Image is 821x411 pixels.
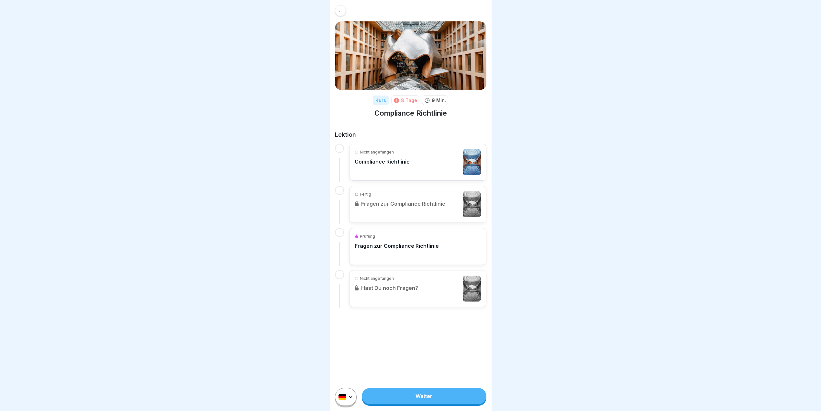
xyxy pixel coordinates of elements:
a: PrüfungFragen zur Compliance Richtlinie [355,234,481,259]
p: 9 Min. [432,97,446,104]
div: 8 Tage [401,97,417,104]
h2: Lektion [335,131,486,139]
h1: Compliance Richtlinie [374,108,447,118]
a: Weiter [362,388,486,404]
a: Nicht angefangenCompliance Richtlinie [355,149,481,175]
img: de.svg [338,394,346,400]
p: Nicht angefangen [360,149,394,155]
p: Fragen zur Compliance Richtlinie [355,243,439,249]
img: dd56dor9s87fsje5mm4rdlx7.png [463,149,481,175]
p: Compliance Richtlinie [355,158,410,165]
img: m6azt6by63mj5b74vcaonl5f.png [335,21,486,90]
p: Prüfung [360,234,375,239]
div: Kurs [373,96,389,105]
